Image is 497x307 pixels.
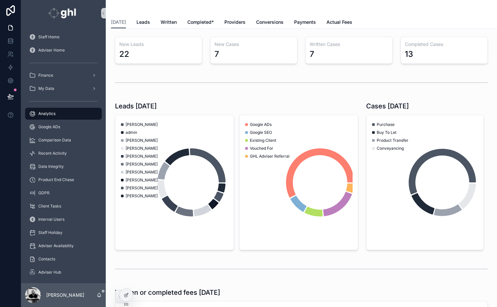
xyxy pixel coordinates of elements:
a: Meet The Team [25,280,102,291]
span: Payments [294,19,316,25]
h3: Written Cases [310,41,388,48]
span: Purchase [377,122,395,127]
h3: New Cases [214,41,293,48]
a: Completed* [187,16,214,29]
a: Adviser Home [25,44,102,56]
span: Completed* [187,19,214,25]
span: [PERSON_NAME] [126,170,158,175]
span: Recent Activity [38,151,67,156]
a: Leads [136,16,150,29]
a: Staff Home [25,31,102,43]
span: admin [126,130,137,135]
a: My Data [25,83,102,95]
div: 7 [214,49,219,59]
span: Staff Holiday [38,230,62,235]
span: Adviser Home [38,48,65,53]
span: Client Tasks [38,204,61,209]
div: chart [119,119,230,246]
span: Google ADs [250,122,272,127]
span: Adviser Hub [38,270,61,275]
span: Written [161,19,177,25]
a: [DATE] [111,16,126,29]
a: Adviser Availability [25,240,102,252]
a: Payments [294,16,316,29]
a: Actual Fees [326,16,352,29]
span: Finance [38,73,53,78]
a: Analytics [25,108,102,120]
span: Analytics [38,111,56,116]
span: Providers [224,19,246,25]
span: Conveyancing [377,146,404,151]
span: Staff Home [38,34,59,40]
a: Written [161,16,177,29]
a: Providers [224,16,246,29]
span: Internal Users [38,217,64,222]
a: Recent Activity [25,147,102,159]
span: Actual Fees [326,19,352,25]
img: App logo [49,8,78,19]
span: GDPR [38,190,50,196]
span: Comparison Data [38,137,71,143]
h1: Leads [DATE] [115,101,157,111]
span: [PERSON_NAME] [126,193,158,199]
a: Internal Users [25,213,102,225]
div: scrollable content [21,26,106,283]
div: 13 [405,49,413,59]
a: Data Integrity [25,161,102,173]
span: GHL Adviser Referral [250,154,289,159]
span: Adviser Availability [38,243,74,249]
span: [PERSON_NAME] [126,138,158,143]
span: Product Transfer [377,138,408,143]
span: Google SEO [250,130,272,135]
div: 22 [119,49,129,59]
a: Contacts [25,253,102,265]
span: Meet The Team [38,283,68,288]
span: [PERSON_NAME] [126,162,158,167]
h3: Completed Cases [405,41,483,48]
span: My Data [38,86,54,91]
span: Vouched For [250,146,273,151]
span: [PERSON_NAME] [126,154,158,159]
span: Existing Client [250,138,276,143]
a: Product End Chase [25,174,102,186]
span: [PERSON_NAME] [126,122,158,127]
span: Buy To Let [377,130,397,135]
span: [PERSON_NAME] [126,185,158,191]
div: chart [244,119,354,246]
span: Contacts [38,256,55,262]
span: Product End Chase [38,177,74,182]
h1: Cases [DATE] [366,101,409,111]
div: chart [370,119,479,246]
span: [PERSON_NAME] [126,177,158,183]
span: Google ADs [38,124,60,130]
a: Comparison Data [25,134,102,146]
a: Adviser Hub [25,266,102,278]
span: [PERSON_NAME] [126,146,158,151]
span: Conversions [256,19,284,25]
a: Conversions [256,16,284,29]
a: Google ADs [25,121,102,133]
h3: New Leads [119,41,198,48]
h1: Written or completed fees [DATE] [115,288,220,297]
a: GDPR [25,187,102,199]
span: [DATE] [111,19,126,25]
div: 7 [310,49,314,59]
a: Finance [25,69,102,81]
span: Data Integrity [38,164,64,169]
p: [PERSON_NAME] [46,292,84,298]
span: Leads [136,19,150,25]
a: Client Tasks [25,200,102,212]
a: Staff Holiday [25,227,102,239]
